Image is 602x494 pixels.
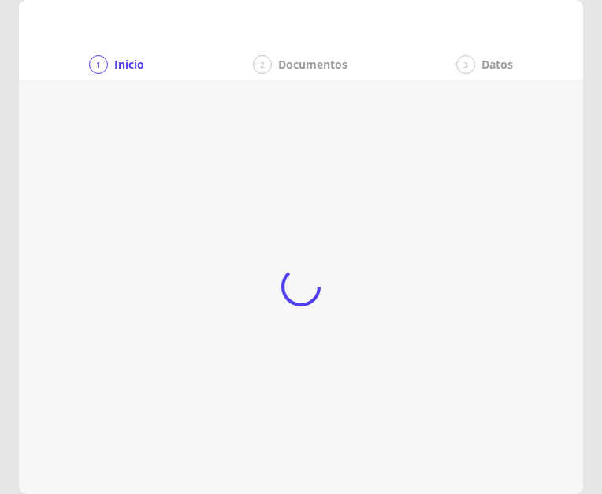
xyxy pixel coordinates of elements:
p: Documentos [278,57,347,72]
p: Inicio [114,57,144,72]
div: 3 [456,55,475,74]
div: 1 [89,55,108,74]
div: 2 [253,55,272,74]
p: Datos [481,57,513,72]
